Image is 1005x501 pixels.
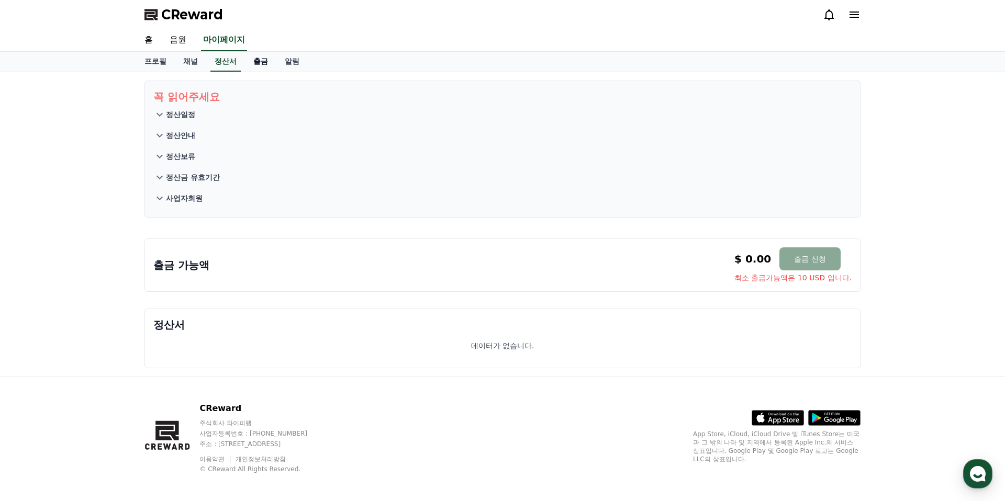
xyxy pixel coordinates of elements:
[166,130,195,141] p: 정산안내
[166,193,203,203] p: 사업자회원
[236,456,286,463] a: 개인정보처리방침
[245,52,276,72] a: 출금
[166,151,195,162] p: 정산보류
[201,29,247,51] a: 마이페이지
[199,419,327,427] p: 주식회사 와이피랩
[471,340,534,351] p: 데이터가 없습니다.
[693,430,861,463] p: App Store, iCloud, iCloud Drive 및 iTunes Store는 미국과 그 밖의 나라 및 지역에서 등록된 Apple Inc.의 서비스 상표입니다. Goo...
[199,402,327,415] p: CReward
[136,29,161,51] a: 홈
[779,247,840,270] button: 출금 신청
[166,109,195,120] p: 정산일정
[161,6,223,23] span: CReward
[153,167,852,188] button: 정산금 유효기간
[135,332,201,358] a: 설정
[144,6,223,23] a: CReward
[199,456,232,463] a: 이용약관
[199,465,327,473] p: © CReward All Rights Reserved.
[734,272,852,283] span: 최소 출금가능액은 10 USD 입니다.
[276,52,308,72] a: 알림
[161,29,195,51] a: 음원
[69,332,135,358] a: 대화
[33,347,39,356] span: 홈
[153,317,852,332] p: 정산서
[136,52,175,72] a: 프로필
[166,172,220,183] p: 정산금 유효기간
[96,348,108,356] span: 대화
[153,146,852,167] button: 정산보류
[153,104,852,125] button: 정산일정
[199,440,327,448] p: 주소 : [STREET_ADDRESS]
[734,252,771,266] p: $ 0.00
[199,429,327,438] p: 사업자등록번호 : [PHONE_NUMBER]
[153,258,209,272] p: 출금 가능액
[175,52,206,72] a: 채널
[210,52,241,72] a: 정산서
[153,125,852,146] button: 정산안내
[153,89,852,104] p: 꼭 읽어주세요
[153,188,852,209] button: 사업자회원
[3,332,69,358] a: 홈
[162,347,174,356] span: 설정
